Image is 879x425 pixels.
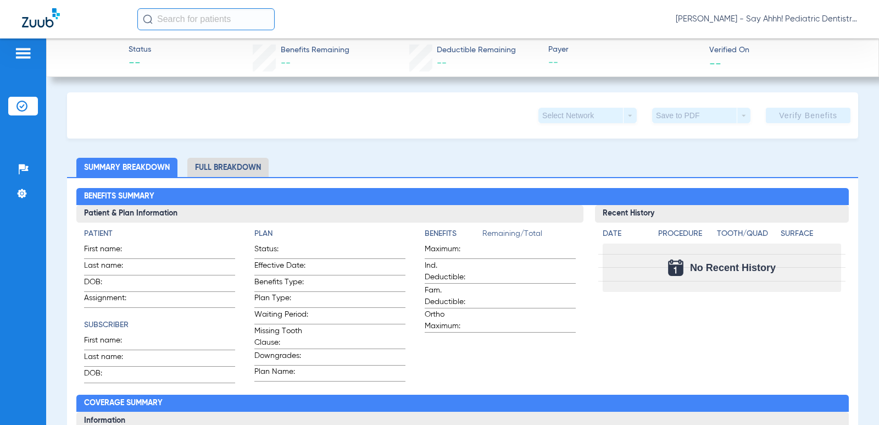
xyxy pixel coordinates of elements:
span: Last name: [84,260,138,275]
span: -- [281,58,291,68]
h4: Benefits [425,228,482,240]
h4: Procedure [658,228,713,240]
span: Assignment: [84,292,138,307]
span: Status: [254,244,308,258]
app-breakdown-title: Surface [781,228,841,244]
input: Search for patients [137,8,275,30]
span: -- [129,56,151,71]
span: Plan Type: [254,292,308,307]
span: Maximum: [425,244,479,258]
span: Effective Date: [254,260,308,275]
h2: Coverage Summary [76,395,848,412]
span: Fam. Deductible: [425,285,479,308]
app-breakdown-title: Procedure [658,228,713,244]
span: Deductible Remaining [437,45,516,56]
h4: Subscriber [84,319,235,331]
img: Search Icon [143,14,153,24]
span: Ortho Maximum: [425,309,479,332]
span: First name: [84,244,138,258]
li: Summary Breakdown [76,158,177,177]
app-breakdown-title: Benefits [425,228,482,244]
span: Verified On [709,45,861,56]
h3: Recent History [595,205,848,223]
h2: Benefits Summary [76,188,848,206]
span: DOB: [84,368,138,383]
img: Calendar [668,260,683,276]
app-breakdown-title: Tooth/Quad [717,228,777,244]
span: Missing Tooth Clause: [254,325,308,349]
span: DOB: [84,277,138,291]
span: No Recent History [690,262,776,273]
span: -- [709,57,721,69]
app-breakdown-title: Date [603,228,649,244]
li: Full Breakdown [187,158,269,177]
span: Waiting Period: [254,309,308,324]
h4: Date [603,228,649,240]
span: -- [548,56,700,70]
span: First name: [84,335,138,350]
span: Status [129,44,151,56]
span: Downgrades: [254,350,308,365]
h4: Plan [254,228,405,240]
span: -- [437,58,447,68]
span: Plan Name: [254,366,308,381]
span: Benefits Remaining [281,45,349,56]
h4: Surface [781,228,841,240]
span: Remaining/Total [482,228,576,244]
h3: Patient & Plan Information [76,205,583,223]
span: Benefits Type: [254,277,308,291]
span: Ind. Deductible: [425,260,479,283]
span: Last name: [84,351,138,366]
span: [PERSON_NAME] - Say Ahhh! Pediatric Dentistry [676,14,857,25]
h4: Patient [84,228,235,240]
h4: Tooth/Quad [717,228,777,240]
img: hamburger-icon [14,47,32,60]
img: Zuub Logo [22,8,60,27]
span: Payer [548,44,700,56]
